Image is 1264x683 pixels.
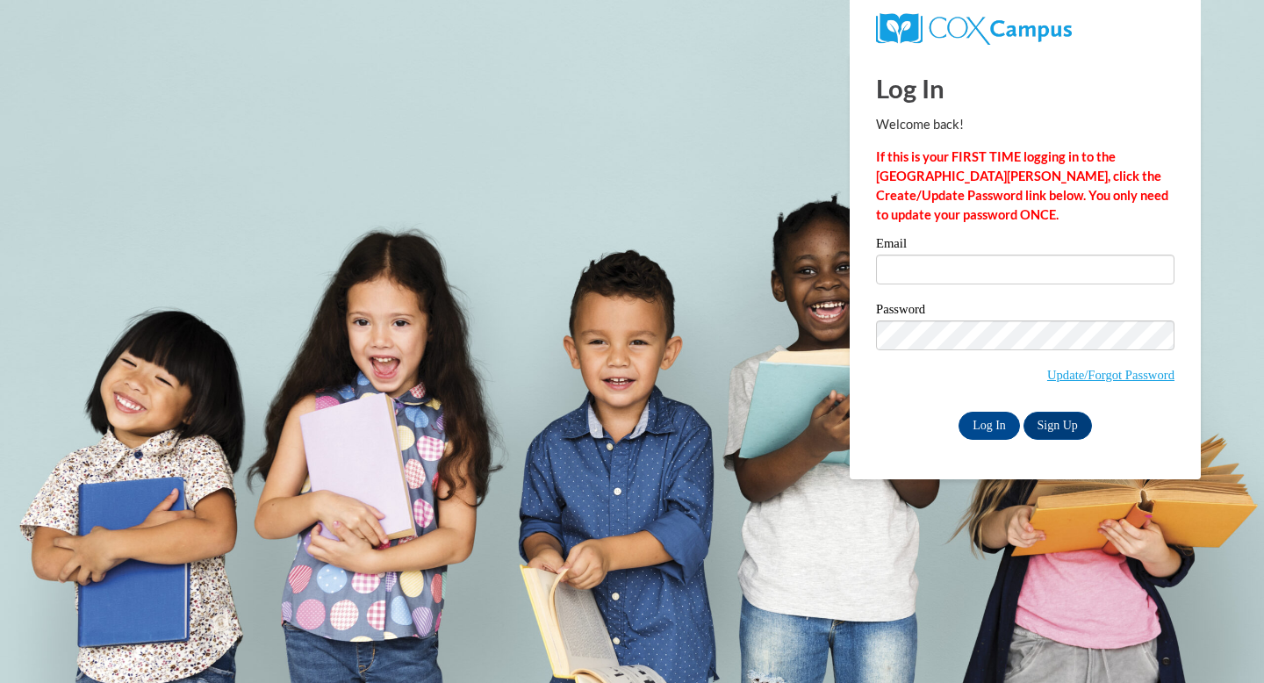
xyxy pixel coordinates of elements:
[1023,412,1092,440] a: Sign Up
[1047,368,1174,382] a: Update/Forgot Password
[876,20,1072,35] a: COX Campus
[876,149,1168,222] strong: If this is your FIRST TIME logging in to the [GEOGRAPHIC_DATA][PERSON_NAME], click the Create/Upd...
[876,70,1174,106] h1: Log In
[959,412,1020,440] input: Log In
[876,303,1174,320] label: Password
[876,13,1072,45] img: COX Campus
[876,115,1174,134] p: Welcome back!
[876,237,1174,255] label: Email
